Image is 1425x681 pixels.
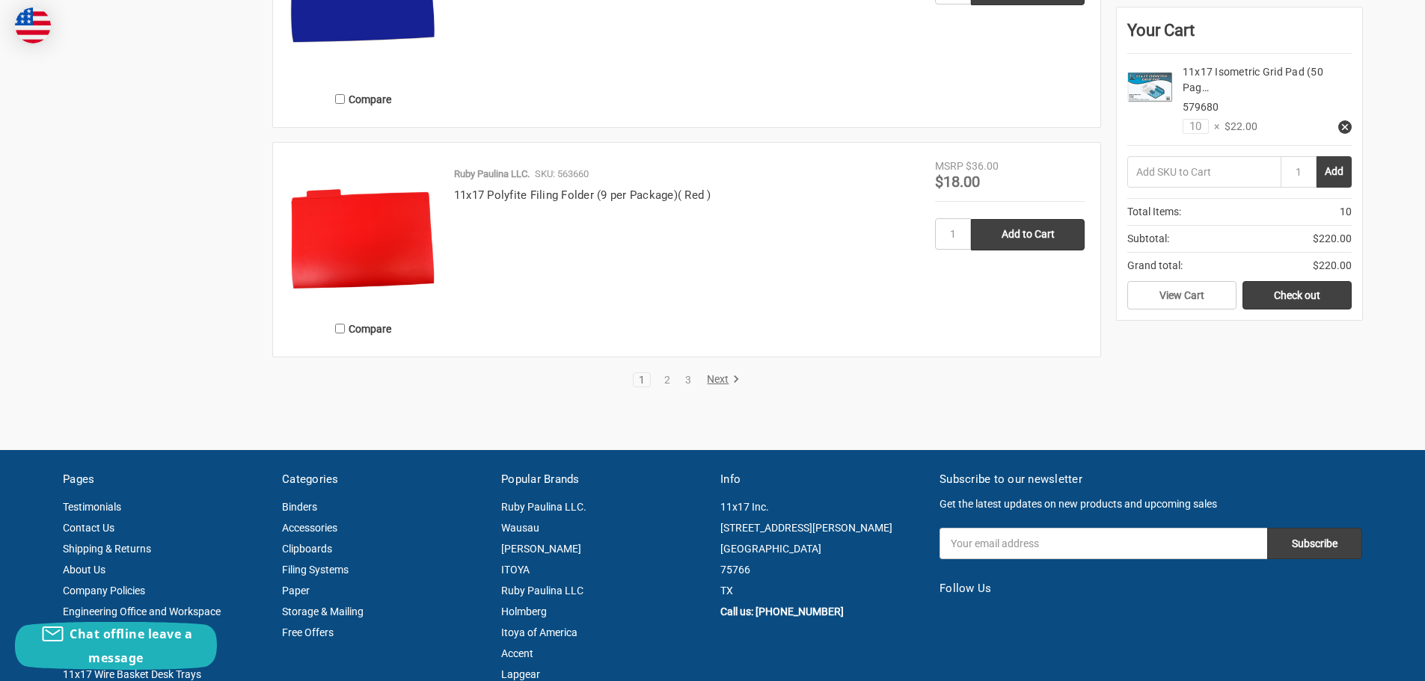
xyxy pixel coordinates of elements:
h5: Subscribe to our newsletter [940,471,1362,488]
a: Lapgear [501,668,540,680]
span: 579680 [1183,101,1219,113]
h5: Info [720,471,924,488]
a: Engineering Office and Workspace Information Magazine [63,605,221,638]
a: Storage & Mailing [282,605,364,617]
input: Add SKU to Cart [1127,156,1281,188]
a: About Us [63,564,105,576]
span: $36.00 [966,160,999,172]
h5: Follow Us [940,580,1362,597]
span: $220.00 [1313,258,1352,274]
a: Ruby Paulina LLC [501,585,583,597]
address: 11x17 Inc. [STREET_ADDRESS][PERSON_NAME] [GEOGRAPHIC_DATA] 75766 TX [720,496,924,601]
a: Testimonials [63,501,121,513]
span: Grand total: [1127,258,1183,274]
a: Contact Us [63,522,114,534]
input: Add to Cart [971,219,1085,250]
a: ITOYA [501,564,530,576]
button: Chat offline leave a message [15,622,217,670]
span: Chat offline leave a message [70,626,192,666]
a: Accent [501,647,533,659]
label: Compare [289,316,438,341]
input: Your email address [940,528,1267,559]
button: Add [1317,156,1352,188]
span: 10 [1340,204,1352,220]
a: Shipping & Returns [63,543,151,555]
span: Total Items: [1127,204,1181,220]
a: Filing Systems [282,564,349,576]
a: 1 [634,375,650,385]
a: [PERSON_NAME] [501,543,581,555]
a: View Cart [1127,281,1236,309]
a: Free Offers [282,626,334,638]
a: Binders [282,501,317,513]
a: 11x17 Wire Basket Desk Trays [63,668,201,680]
span: $220.00 [1313,231,1352,247]
a: Next [702,373,740,386]
a: 3 [680,375,696,385]
label: Compare [289,87,438,111]
span: Subtotal: [1127,231,1169,247]
a: 11x17 Polyfite Filing Folder (9 per Package)( Red ) [454,188,711,202]
p: SKU: 563660 [535,167,589,182]
img: 11x17 Polyfite Filing Folder (9 per Package)( Red ) [289,158,438,308]
div: Your Cart [1127,18,1352,54]
a: Company Policies [63,585,145,597]
span: × [1209,119,1219,135]
h5: Categories [282,471,485,488]
a: Paper [282,585,310,597]
a: Wausau [501,522,539,534]
a: Accessories [282,522,337,534]
span: $18.00 [935,173,980,191]
h5: Popular Brands [501,471,705,488]
input: Compare [335,324,345,333]
p: Get the latest updates on new products and upcoming sales [940,496,1362,512]
a: Holmberg [501,605,547,617]
h5: Pages [63,471,266,488]
div: MSRP [935,158,963,174]
a: 2 [659,375,675,385]
a: Ruby Paulina LLC. [501,501,586,513]
img: 11x17 Isometric Grid Pad (50 Pages per Tablet) [1127,64,1172,109]
span: $22.00 [1219,119,1257,135]
input: Compare [335,94,345,104]
a: Call us: [PHONE_NUMBER] [720,605,844,617]
p: Ruby Paulina LLC. [454,167,530,182]
a: 11x17 Isometric Grid Pad (50 Pag… [1183,66,1323,93]
a: Clipboards [282,543,332,555]
input: Subscribe [1267,528,1362,559]
a: Check out [1242,281,1352,309]
a: Itoya of America [501,626,577,638]
img: duty and tax information for United States [15,7,51,43]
